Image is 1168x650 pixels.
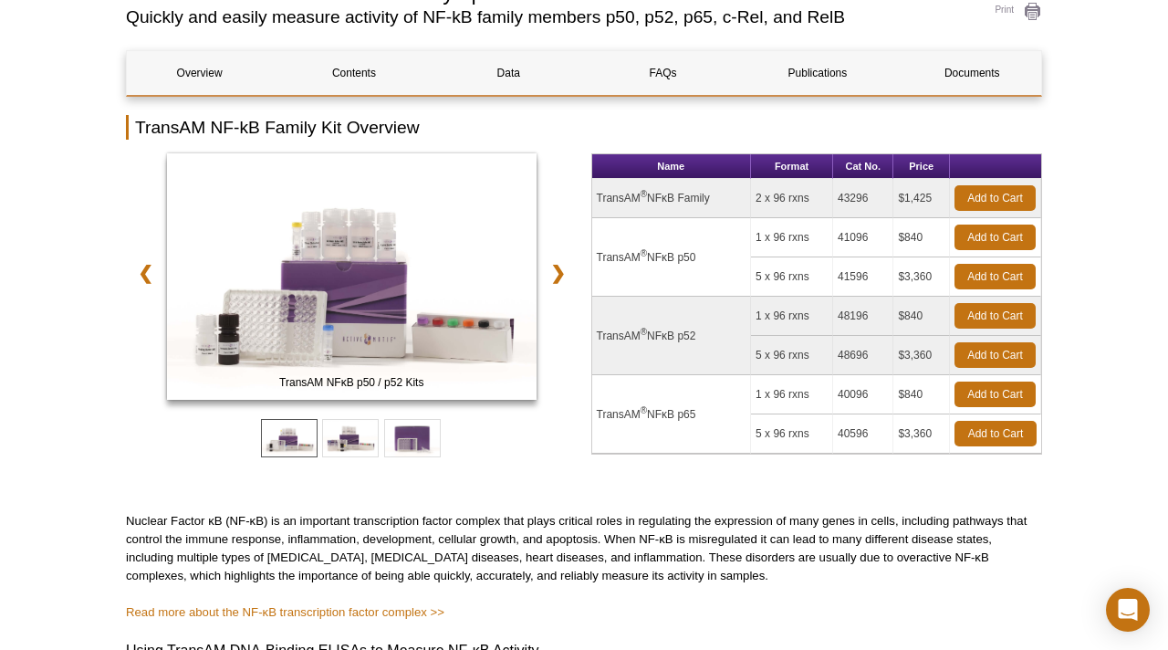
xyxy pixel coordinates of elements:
[126,605,444,619] a: Read more about the NF-κB transcription factor complex >>
[436,51,581,95] a: Data
[641,189,647,199] sup: ®
[751,375,833,414] td: 1 x 96 rxns
[751,297,833,336] td: 1 x 96 rxns
[751,179,833,218] td: 2 x 96 rxns
[641,405,647,415] sup: ®
[126,9,955,26] h2: Quickly and easily measure activity of NF-kB family members p50, p52, p65, c-Rel, and RelB
[893,375,950,414] td: $840
[833,336,893,375] td: 48696
[833,257,893,297] td: 41596
[893,336,950,375] td: $3,360
[751,154,833,179] th: Format
[592,179,752,218] td: TransAM NFκB Family
[745,51,890,95] a: Publications
[167,153,537,405] a: TransAM NFκB p50 / p52 Kits
[954,382,1036,407] a: Add to Cart
[974,2,1042,22] a: Print
[954,264,1036,289] a: Add to Cart
[590,51,735,95] a: FAQs
[954,342,1036,368] a: Add to Cart
[641,248,647,258] sup: ®
[592,154,752,179] th: Name
[167,153,537,400] img: TransAM NFκB p50 / p52 Kits
[126,512,1042,585] p: Nuclear Factor κB (NF-κB) is an important transcription factor complex that plays critical roles ...
[833,297,893,336] td: 48196
[900,51,1045,95] a: Documents
[751,336,833,375] td: 5 x 96 rxns
[893,414,950,454] td: $3,360
[592,218,752,297] td: TransAM NFκB p50
[954,303,1036,329] a: Add to Cart
[1106,588,1150,632] div: Open Intercom Messenger
[171,373,532,392] span: TransAM NFκB p50 / p52 Kits
[893,154,950,179] th: Price
[127,51,272,95] a: Overview
[833,218,893,257] td: 41096
[592,375,752,454] td: TransAM NFκB p65
[538,252,578,294] a: ❯
[954,225,1036,250] a: Add to Cart
[954,185,1036,211] a: Add to Cart
[751,257,833,297] td: 5 x 96 rxns
[833,179,893,218] td: 43296
[126,252,165,294] a: ❮
[592,297,752,375] td: TransAM NFκB p52
[641,327,647,337] sup: ®
[893,218,950,257] td: $840
[833,375,893,414] td: 40096
[954,421,1037,446] a: Add to Cart
[751,218,833,257] td: 1 x 96 rxns
[833,154,893,179] th: Cat No.
[833,414,893,454] td: 40596
[893,179,950,218] td: $1,425
[893,297,950,336] td: $840
[893,257,950,297] td: $3,360
[126,115,1042,140] h2: TransAM NF-kB Family Kit Overview
[751,414,833,454] td: 5 x 96 rxns
[281,51,426,95] a: Contents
